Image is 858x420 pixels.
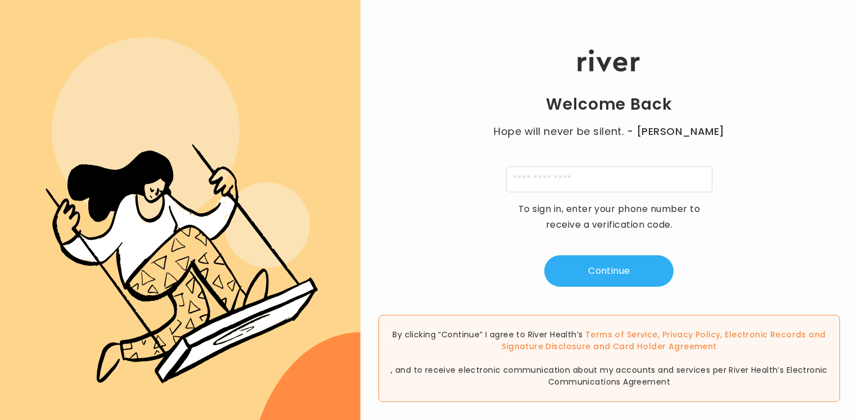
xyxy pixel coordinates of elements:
[378,315,840,402] div: By clicking “Continue” I agree to River Health’s
[546,94,672,115] h1: Welcome Back
[390,329,828,364] span: , , and
[662,329,721,340] a: Privacy Policy
[627,124,725,139] span: - [PERSON_NAME]
[511,201,707,233] p: To sign in, enter your phone number to receive a verification code.
[544,255,674,287] button: Continue
[482,124,735,139] p: Hope will never be silent.
[613,341,717,352] a: Card Holder Agreement
[585,329,658,340] a: Terms of Service
[391,364,828,387] span: , and to receive electronic communication about my accounts and services per River Health’s Elect...
[502,329,825,352] a: Electronic Records and Signature Disclosure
